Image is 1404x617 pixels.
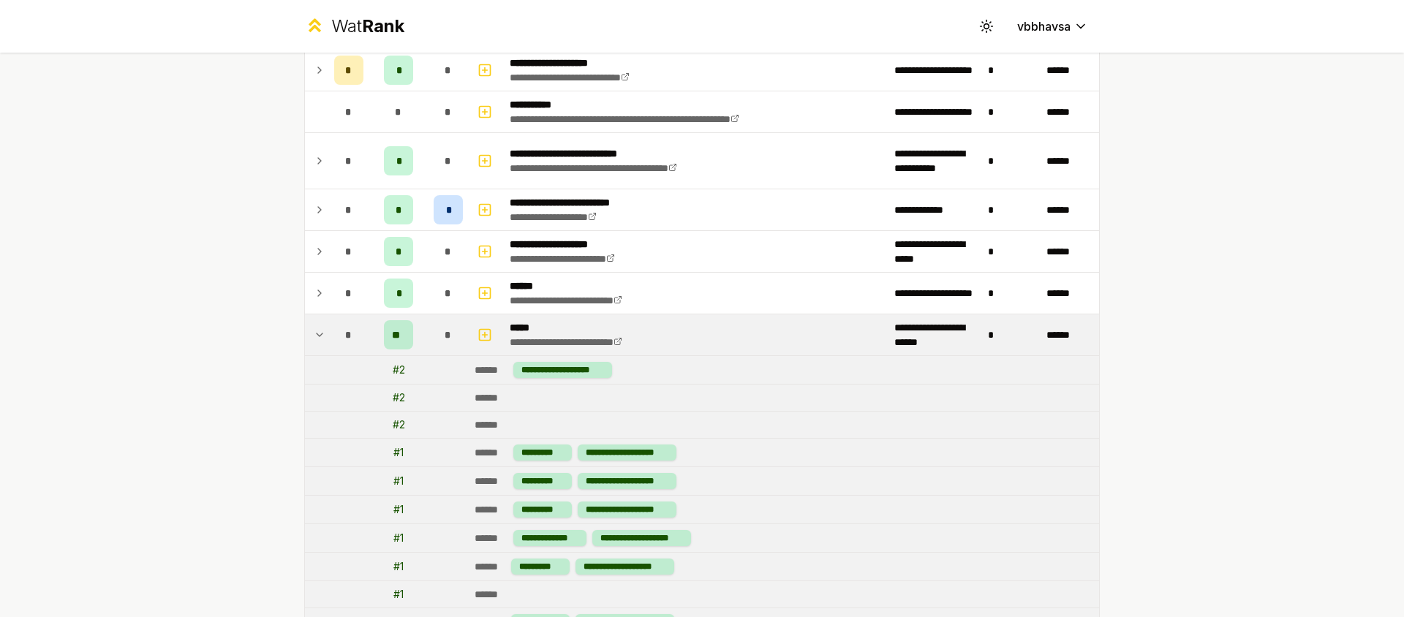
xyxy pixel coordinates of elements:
div: # 2 [393,363,405,377]
div: # 1 [393,531,404,545]
span: vbbhavsa [1017,18,1071,35]
div: # 1 [393,587,404,602]
div: # 1 [393,445,404,460]
div: # 2 [393,417,405,432]
div: # 1 [393,559,404,574]
div: # 1 [393,474,404,488]
div: Wat [331,15,404,38]
a: WatRank [304,15,404,38]
span: Rank [362,15,404,37]
div: # 1 [393,502,404,517]
div: # 2 [393,390,405,405]
button: vbbhavsa [1005,13,1100,39]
